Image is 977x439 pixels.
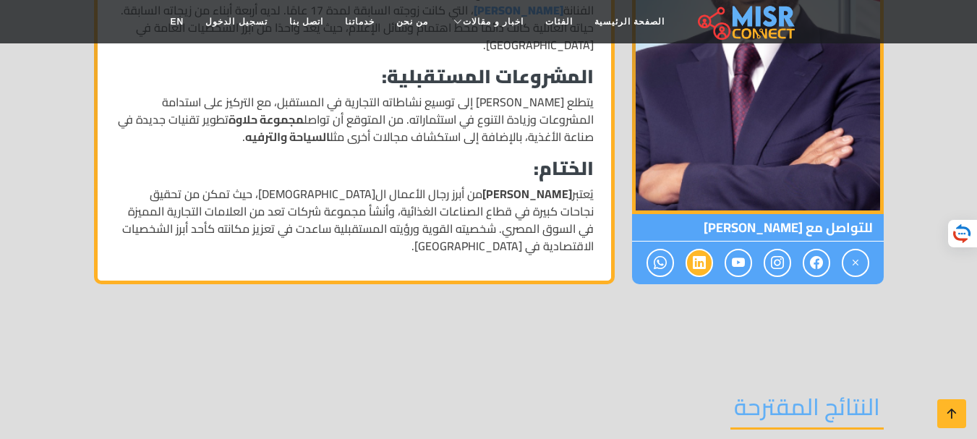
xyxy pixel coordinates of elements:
a: الفئات [534,8,584,35]
a: الصفحة الرئيسية [584,8,675,35]
p: يُعتبر من أبرز رجال الأعمال ال[DEMOGRAPHIC_DATA]، حيث تمكن من تحقيق نجاحات كبيرة في قطاع الصناعات... [115,185,594,255]
a: اخبار و مقالات [439,8,534,35]
a: اتصل بنا [278,8,334,35]
h2: النتائج المقترحة [730,393,884,430]
a: من نحن [385,8,439,35]
strong: الختام: [534,150,594,186]
strong: مجموعة حلاوة [229,108,304,130]
a: خدماتنا [334,8,385,35]
span: اخبار و مقالات [463,15,524,28]
img: main.misr_connect [698,4,795,40]
strong: المشروعات المستقبلية: [382,59,594,94]
strong: [PERSON_NAME] [482,183,572,205]
strong: السياحة والترفيه [245,126,330,148]
span: للتواصل مع [PERSON_NAME] [632,214,884,242]
a: EN [160,8,195,35]
a: تسجيل الدخول [195,8,278,35]
p: يتطلع [PERSON_NAME] إلى توسيع نشاطاته التجارية في المستقبل، مع التركيز على استدامة المشروعات وزيا... [115,93,594,145]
